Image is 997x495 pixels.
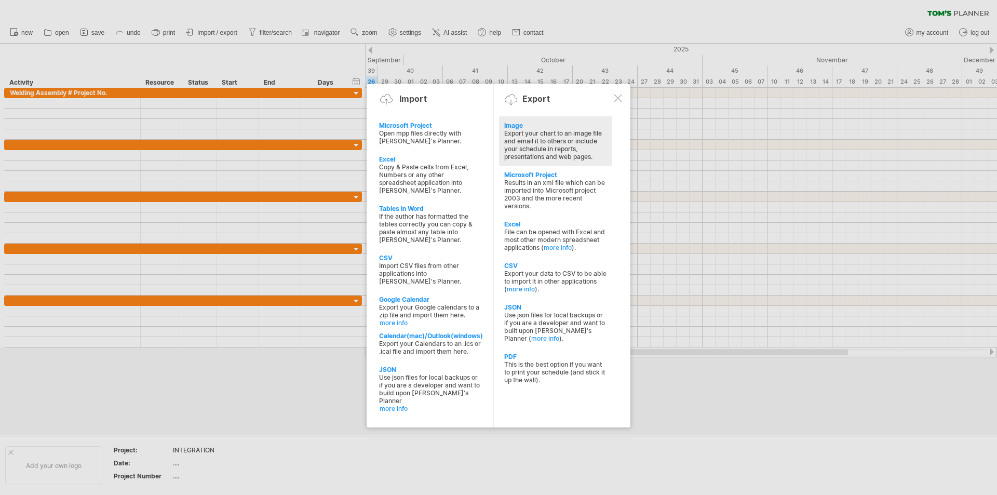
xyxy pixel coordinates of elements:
div: Excel [504,220,607,228]
div: Results in an xml file which can be imported into Microsoft project 2003 and the more recent vers... [504,179,607,210]
a: more info [380,405,482,412]
div: JSON [504,303,607,311]
div: CSV [504,262,607,270]
div: Export your data to CSV to be able to import it in other applications ( ). [504,270,607,293]
a: more info [531,335,559,342]
a: more info [380,319,482,327]
div: Export your chart to an image file and email it to others or include your schedule in reports, pr... [504,129,607,160]
div: Microsoft Project [504,171,607,179]
div: Import [399,93,427,104]
div: PDF [504,353,607,360]
div: Image [504,122,607,129]
div: Copy & Paste cells from Excel, Numbers or any other spreadsheet application into [PERSON_NAME]'s ... [379,163,482,194]
div: File can be opened with Excel and most other modern spreadsheet applications ( ). [504,228,607,251]
div: Excel [379,155,482,163]
div: Export [522,93,550,104]
div: This is the best option if you want to print your schedule (and stick it up the wall). [504,360,607,384]
div: Tables in Word [379,205,482,212]
a: more info [544,244,572,251]
div: Use json files for local backups or if you are a developer and want to built upon [PERSON_NAME]'s... [504,311,607,342]
a: more info [507,285,535,293]
div: If the author has formatted the tables correctly you can copy & paste almost any table into [PERS... [379,212,482,244]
